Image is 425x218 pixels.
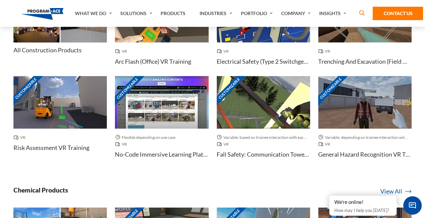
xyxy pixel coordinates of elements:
[217,134,310,141] span: Variable, based on trainee interaction with each section.
[217,76,310,129] img: Thumbnail - Fall Safety: Communication Towers VR Training
[13,17,59,43] img: Thumbnail - Business ethics VR Training
[61,17,107,43] img: Thumbnail - First Aid VR Training
[115,150,208,159] h4: No-code Immersive Learning Platform
[115,76,208,129] img: Thumbnail - No-code Immersive Learning Platform
[318,57,412,66] h4: Trenching And Excavation (Field Work) VR Training
[115,141,130,148] span: VR
[110,71,144,106] span: Customizable
[313,71,348,106] span: Customizable
[318,48,333,55] span: VR
[380,187,412,196] a: View All
[115,57,191,66] h4: Arc Flash (Office) VR Training
[21,8,64,20] img: Program-Ace
[115,134,178,141] span: Flexible depending on use case
[403,196,422,215] span: Chat Widget
[334,199,391,206] div: We're online!
[318,76,412,129] img: Thumbnail - General Hazard Recognition VR Training
[9,71,43,106] span: Customizable
[13,76,107,162] a: Customizable Thumbnail - Risk Assessment VR Training VR Risk Assessment VR Training
[318,134,412,141] span: Variable, depending on trainee interaction with each component.
[13,144,89,152] h4: Risk Assessment VR Training
[318,141,333,148] span: VR
[373,7,423,20] a: Contact Us
[318,76,412,169] a: Customizable Thumbnail - General Hazard Recognition VR Training Variable, depending on trainee in...
[13,134,28,141] span: VR
[115,48,130,55] span: VR
[318,150,412,159] h4: General Hazard Recognition VR Training
[13,186,68,194] h3: Chemical Products
[217,150,310,159] h4: Fall Safety: Communication Towers VR Training
[115,76,208,169] a: Customizable Thumbnail - No-code Immersive Learning Platform Flexible depending on use case VR No...
[217,48,231,55] span: VR
[217,141,231,148] span: VR
[217,76,310,169] a: Customizable Thumbnail - Fall Safety: Communication Towers VR Training Variable, based on trainee...
[13,76,107,129] img: Thumbnail - Risk Assessment VR Training
[217,57,310,66] h4: Electrical Safety (Type 2 Switchgear) VR Training
[13,46,82,54] h4: All Construction Products
[334,206,391,214] p: How may I help you [DATE]?
[212,71,246,106] span: Customizable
